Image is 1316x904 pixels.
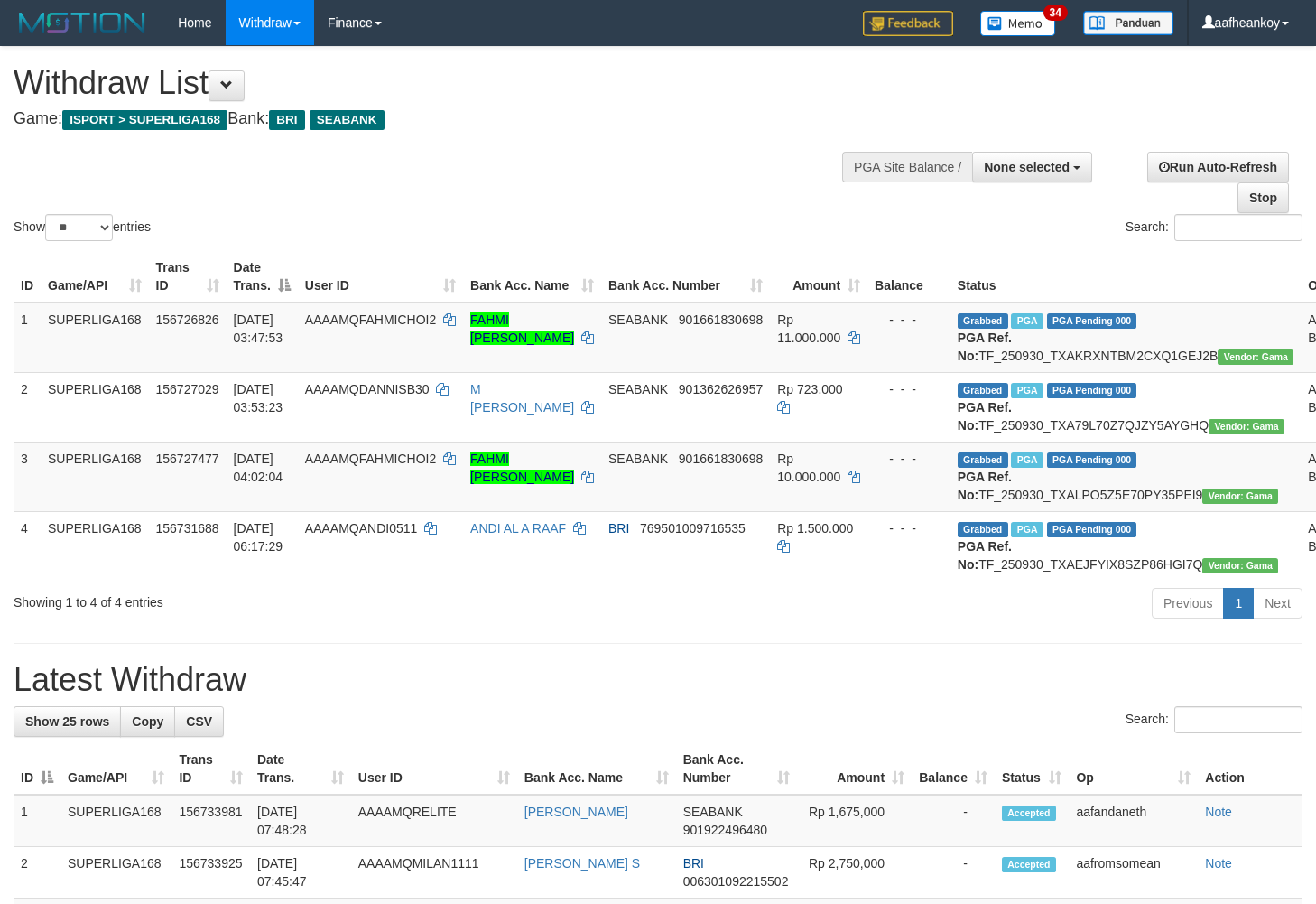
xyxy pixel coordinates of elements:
[777,521,853,536] span: Rp 1.500.000
[14,847,60,899] td: 2
[1002,857,1056,872] span: Accepted
[1069,847,1198,899] td: aafromsomean
[1069,795,1198,847] td: aafandaneth
[608,452,668,466] span: SEABANK
[640,521,746,536] span: Copy 769501009716535 to clipboard
[470,312,574,345] a: FAHMI [PERSON_NAME]
[958,452,1008,468] span: Grabbed
[156,382,219,396] span: 156727029
[305,312,436,327] span: AAAAMQFAHMICHOI2
[601,251,770,303] th: Bank Acc. Number: activate to sort column ascending
[14,65,859,101] h1: Withdraw List
[875,450,943,468] div: - - -
[227,251,298,303] th: Date Trans.: activate to sort column descending
[679,312,763,327] span: Copy 901661830698 to clipboard
[269,110,304,130] span: BRI
[608,312,668,327] span: SEABANK
[984,160,1070,174] span: None selected
[250,743,351,795] th: Date Trans.: activate to sort column ascending
[1011,313,1043,329] span: Marked by aafandaneth
[867,251,950,303] th: Balance
[958,331,1012,363] b: PGA Ref. No:
[683,874,789,889] span: Copy 006301092215502 to clipboard
[1002,806,1056,821] span: Accepted
[174,706,224,737] a: CSV
[912,743,995,795] th: Balance: activate to sort column ascending
[1126,214,1302,241] label: Search:
[524,856,640,871] a: [PERSON_NAME] S
[171,743,250,795] th: Trans ID: activate to sort column ascending
[679,452,763,466] span: Copy 901661830698 to clipboard
[234,452,283,484] span: [DATE] 04:02:04
[14,706,121,737] a: Show 25 rows
[958,522,1008,537] span: Grabbed
[62,110,227,130] span: ISPORT > SUPERLIGA168
[250,847,351,899] td: [DATE] 07:45:47
[14,110,859,128] h4: Game: Bank:
[958,400,1012,433] b: PGA Ref. No:
[797,743,913,795] th: Amount: activate to sort column ascending
[14,372,41,442] td: 2
[1198,743,1302,795] th: Action
[1202,489,1278,504] span: Vendor URL: https://trx31.1velocity.biz
[25,714,109,729] span: Show 25 rows
[305,521,418,536] span: AAAAMQANDI0511
[1047,452,1137,468] span: PGA Pending
[1253,588,1302,619] a: Next
[351,795,517,847] td: AAAAMQRELITE
[1047,522,1137,537] span: PGA Pending
[797,795,913,847] td: Rp 1,675,000
[14,511,41,581] td: 4
[234,521,283,554] span: [DATE] 06:17:29
[770,251,867,303] th: Amount: activate to sort column ascending
[777,382,842,396] span: Rp 723.000
[120,706,175,737] a: Copy
[950,511,1301,581] td: TF_250930_TXAEJFYIX8SZP86HGI7Q
[1202,558,1278,573] span: Vendor URL: https://trx31.1velocity.biz
[950,442,1301,511] td: TF_250930_TXALPO5Z5E70PY35PEI9
[14,586,535,611] div: Showing 1 to 4 of 4 entries
[524,805,628,819] a: [PERSON_NAME]
[875,519,943,537] div: - - -
[683,805,743,819] span: SEABANK
[1237,182,1289,213] a: Stop
[14,795,60,847] td: 1
[1011,383,1043,398] span: Marked by aafandaneth
[60,847,171,899] td: SUPERLIGA168
[1223,588,1254,619] a: 1
[863,11,953,36] img: Feedback.jpg
[14,442,41,511] td: 3
[676,743,797,795] th: Bank Acc. Number: activate to sort column ascending
[912,847,995,899] td: -
[608,382,668,396] span: SEABANK
[1147,152,1289,182] a: Run Auto-Refresh
[1152,588,1224,619] a: Previous
[310,110,385,130] span: SEABANK
[950,372,1301,442] td: TF_250930_TXA79L70Z7QJZY5AYGHQ
[1043,5,1068,21] span: 34
[132,714,163,729] span: Copy
[41,511,149,581] td: SUPERLIGA168
[171,795,250,847] td: 156733981
[679,382,763,396] span: Copy 901362626957 to clipboard
[1047,383,1137,398] span: PGA Pending
[470,382,574,415] a: M [PERSON_NAME]
[470,521,566,536] a: ANDI AL A RAAF
[45,214,113,241] select: Showentries
[683,823,767,837] span: Copy 901922496480 to clipboard
[875,380,943,398] div: - - -
[797,847,913,899] td: Rp 2,750,000
[777,312,840,345] span: Rp 11.000.000
[234,312,283,345] span: [DATE] 03:47:53
[351,743,517,795] th: User ID: activate to sort column ascending
[14,303,41,373] td: 1
[186,714,212,729] span: CSV
[463,251,601,303] th: Bank Acc. Name: activate to sort column ascending
[41,303,149,373] td: SUPERLIGA168
[958,383,1008,398] span: Grabbed
[950,251,1301,303] th: Status
[958,539,1012,572] b: PGA Ref. No:
[1218,349,1293,365] span: Vendor URL: https://trx31.1velocity.biz
[60,795,171,847] td: SUPERLIGA168
[972,152,1092,182] button: None selected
